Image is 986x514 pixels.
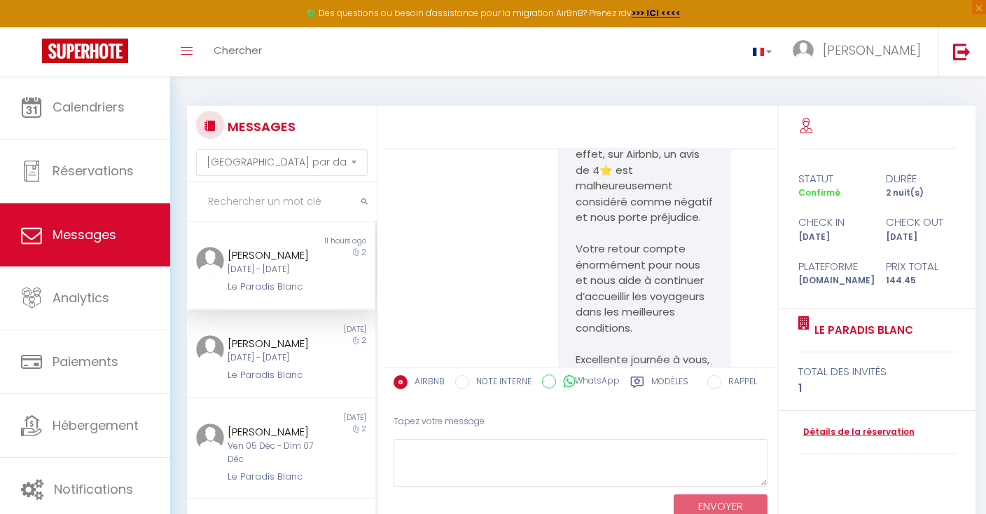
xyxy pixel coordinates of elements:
[228,424,319,440] div: [PERSON_NAME]
[877,274,965,288] div: 144.45
[196,335,224,363] img: ...
[877,187,965,200] div: 2 nuit(s)
[953,43,971,60] img: logout
[228,335,319,352] div: [PERSON_NAME]
[228,351,319,365] div: [DATE] - [DATE]
[782,27,938,76] a: ... [PERSON_NAME]
[793,40,814,61] img: ...
[187,182,377,222] input: Rechercher un mot clé
[877,214,965,231] div: check out
[877,170,965,187] div: durée
[281,412,375,424] div: [DATE]
[228,470,319,484] div: Le Paradis Blanc
[281,236,375,247] div: 11 hours ago
[54,480,133,498] span: Notifications
[362,335,366,346] span: 2
[789,258,877,275] div: Plateforme
[651,375,688,393] label: Modèles
[228,247,319,264] div: [PERSON_NAME]
[469,375,532,391] label: NOTE INTERNE
[798,426,915,439] a: Détails de la réservation
[203,27,272,76] a: Chercher
[556,374,620,390] label: WhatsApp
[362,247,366,257] span: 2
[228,263,319,276] div: [DATE] - [DATE]
[228,280,319,294] div: Le Paradis Blanc
[224,111,296,142] h3: MESSAGES
[408,375,445,391] label: AIRBNB
[877,231,965,244] div: [DATE]
[798,380,956,397] div: 1
[53,417,139,434] span: Hébergement
[789,274,877,288] div: [DOMAIN_NAME]
[394,405,768,439] div: Tapez votre message
[196,424,224,452] img: ...
[53,98,125,116] span: Calendriers
[281,324,375,335] div: [DATE]
[789,170,877,187] div: statut
[53,353,118,370] span: Paiements
[228,368,319,382] div: Le Paradis Blanc
[196,247,224,275] img: ...
[362,424,366,434] span: 2
[53,289,109,306] span: Analytics
[823,41,921,59] span: [PERSON_NAME]
[721,375,757,391] label: RAPPEL
[42,39,128,63] img: Super Booking
[798,187,840,198] span: Confirmé
[632,7,681,19] a: >>> ICI <<<<
[798,363,956,380] div: total des invités
[789,231,877,244] div: [DATE]
[789,214,877,231] div: check in
[810,322,913,339] a: Le Paradis Blanc
[53,162,134,180] span: Réservations
[228,440,319,466] div: Ven 05 Déc - Dim 07 Déc
[214,43,262,58] span: Chercher
[53,226,116,243] span: Messages
[877,258,965,275] div: Prix total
